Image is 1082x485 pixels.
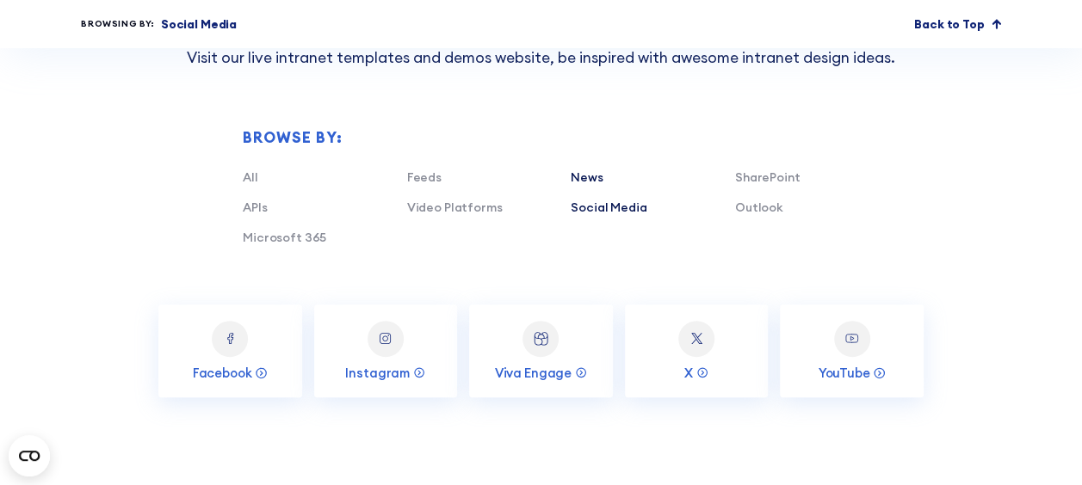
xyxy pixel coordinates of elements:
[376,329,394,347] img: Instagram
[735,169,801,185] a: SharePoint
[81,17,155,31] div: Browsing by:
[243,130,899,145] div: Browse by:
[996,402,1082,485] iframe: Chat Widget
[688,329,706,347] img: X
[243,230,326,245] a: Microsoft 365
[625,304,769,398] a: XX
[243,169,258,185] a: All
[221,329,239,347] img: Facebook
[9,435,50,476] button: Open CMP widget
[158,304,302,398] a: FacebookFacebook
[345,365,410,381] p: Instagram
[571,200,646,215] a: Social Media
[407,169,442,185] a: Feeds
[158,46,924,69] p: Visit our live intranet templates and demos website, be inspired with awesome intranet design ideas.
[469,304,613,398] a: Viva EngageViva Engage
[532,329,550,347] img: Viva Engage
[495,365,572,381] p: Viva Engage
[407,200,503,215] a: Video Platforms
[780,304,924,398] a: YouTubeYouTube
[819,365,870,381] p: YouTube
[914,15,984,34] p: Back to Top
[914,15,1001,34] a: Back to Top
[243,200,267,215] a: APIs
[843,329,861,347] img: YouTube
[735,200,783,215] a: Outlook
[571,169,603,185] a: News
[161,15,237,34] p: Social Media
[193,365,252,381] p: Facebook
[684,365,693,381] p: X
[314,304,458,398] a: InstagramInstagram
